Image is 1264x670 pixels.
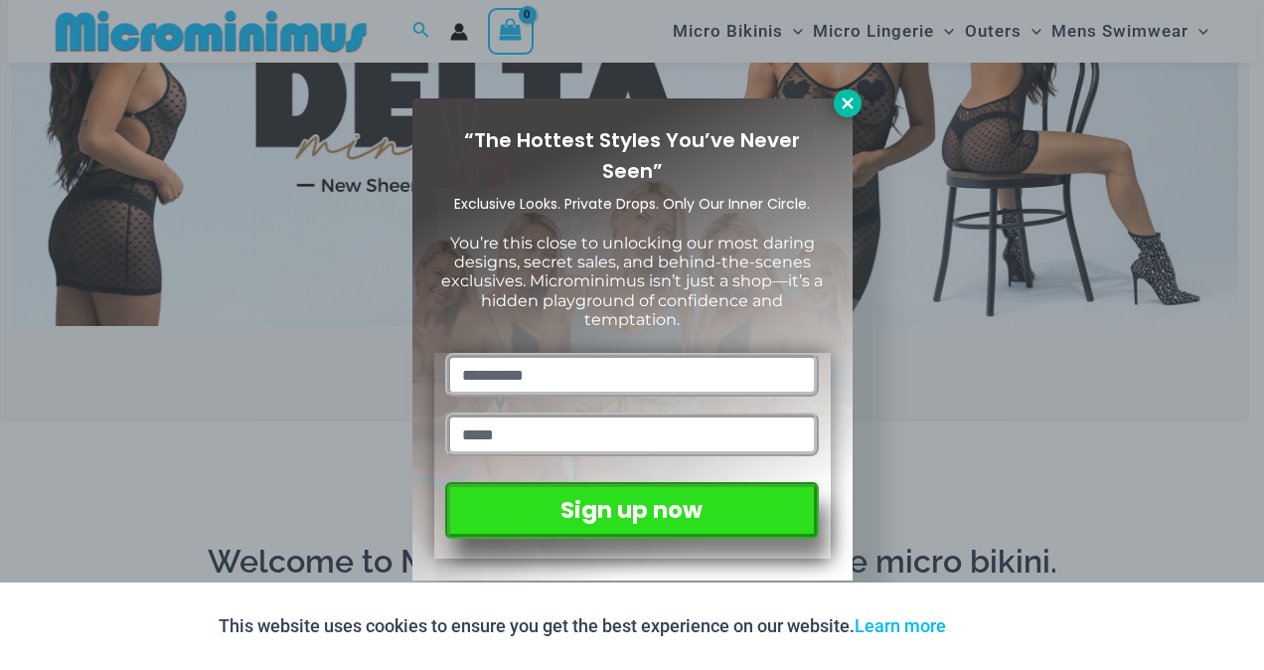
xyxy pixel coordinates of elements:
[441,234,823,329] span: You’re this close to unlocking our most daring designs, secret sales, and behind-the-scenes exclu...
[834,89,862,117] button: Close
[961,602,1045,650] button: Accept
[219,611,946,641] p: This website uses cookies to ensure you get the best experience on our website.
[454,194,810,214] span: Exclusive Looks. Private Drops. Only Our Inner Circle.
[445,482,818,539] button: Sign up now
[855,615,946,636] a: Learn more
[464,126,800,185] span: “The Hottest Styles You’ve Never Seen”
